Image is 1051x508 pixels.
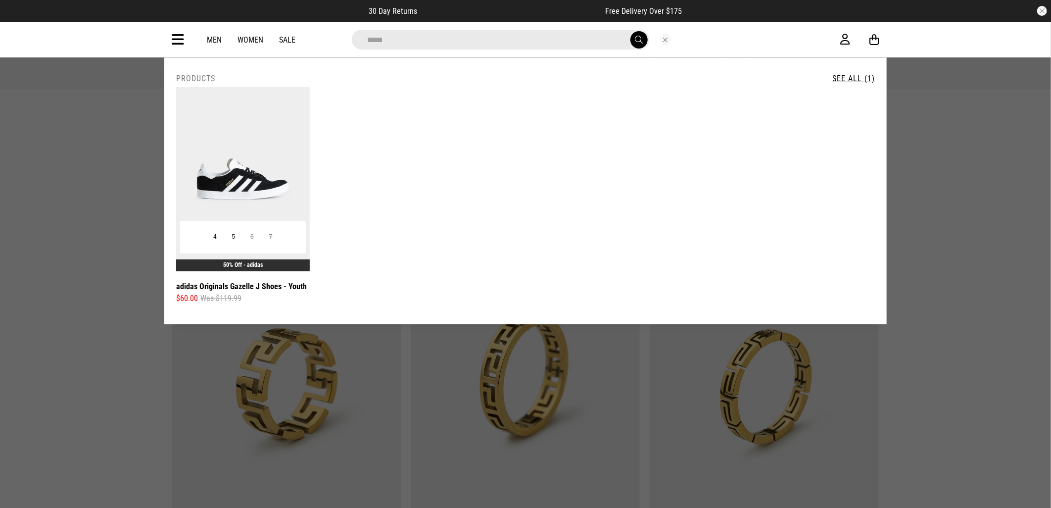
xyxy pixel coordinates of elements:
button: 4 [206,228,224,246]
span: Was $119.99 [200,293,241,305]
a: adidas Originals Gazelle J Shoes - Youth [176,280,307,293]
a: 50% Off - adidas [223,261,263,268]
h2: Products [176,74,215,83]
button: 6 [243,228,261,246]
span: Free Delivery Over $175 [606,6,682,16]
a: Women [238,35,263,45]
a: Sale [279,35,295,45]
button: 7 [261,228,280,246]
button: 5 [225,228,243,246]
button: Close search [660,34,671,45]
a: See All (1) [832,74,875,83]
iframe: Customer reviews powered by Trustpilot [437,6,586,16]
a: Men [207,35,222,45]
span: 30 Day Returns [369,6,418,16]
img: Adidas Originals Gazelle J Shoes - Youth in Black [176,87,310,271]
button: Open LiveChat chat widget [8,4,38,34]
span: $60.00 [176,293,198,305]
